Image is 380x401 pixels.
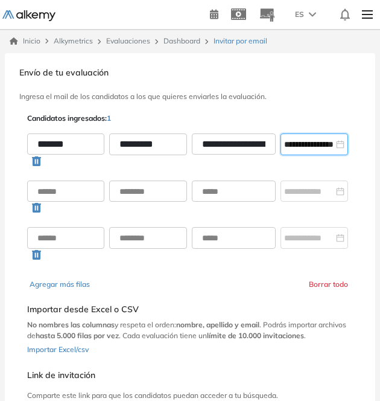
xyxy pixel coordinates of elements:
button: Borrar todo [309,279,348,290]
h5: Link de invitación [27,370,353,380]
h5: Importar desde Excel o CSV [27,304,353,315]
b: hasta 5.000 filas por vez [36,331,119,340]
h3: Ingresa el mail de los candidatos a los que quieres enviarles la evaluación. [19,92,361,101]
button: Agregar más filas [30,279,90,290]
a: Dashboard [163,36,200,45]
img: Menu [357,2,378,27]
span: Importar Excel/csv [27,345,89,354]
span: ES [295,9,304,20]
p: Comparte este link para que los candidatos puedan acceder a tu búsqueda. [27,390,353,401]
b: No nombres las columnas [27,320,115,329]
img: Logo [2,10,55,21]
b: límite de 10.000 invitaciones [207,331,304,340]
b: nombre, apellido y email [176,320,259,329]
span: Invitar por email [214,36,267,47]
p: y respeta el orden: . Podrás importar archivos de . Cada evaluación tiene un . [27,319,353,341]
p: Candidatos ingresados: [27,113,111,124]
span: 1 [107,114,111,123]
span: Alkymetrics [54,36,93,45]
img: arrow [309,12,316,17]
a: Evaluaciones [106,36,150,45]
h3: Envío de tu evaluación [19,68,361,78]
button: Importar Excel/csv [27,341,89,356]
a: Inicio [10,36,40,47]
